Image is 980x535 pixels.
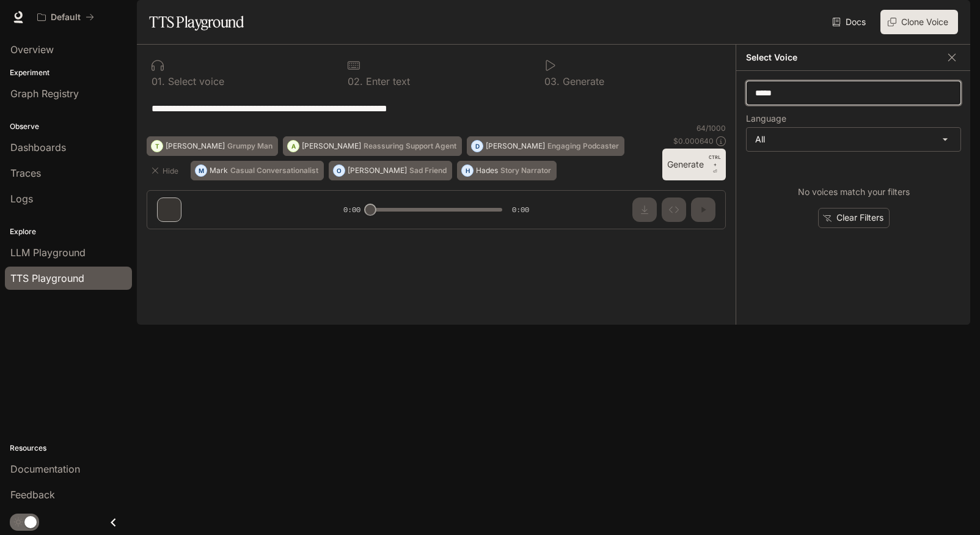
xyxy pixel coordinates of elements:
p: Language [746,114,786,123]
button: Clear Filters [818,208,890,228]
p: Story Narrator [500,167,551,174]
p: CTRL + [709,153,721,168]
p: Grumpy Man [227,142,272,150]
p: Generate [560,76,604,86]
p: $ 0.000640 [673,136,714,146]
div: M [196,161,207,180]
div: T [152,136,163,156]
p: [PERSON_NAME] [166,142,225,150]
button: All workspaces [32,5,100,29]
button: D[PERSON_NAME]Engaging Podcaster [467,136,624,156]
h1: TTS Playground [149,10,244,34]
button: HHadesStory Narrator [457,161,557,180]
p: Hades [476,167,498,174]
p: Casual Conversationalist [230,167,318,174]
p: 0 3 . [544,76,560,86]
div: O [334,161,345,180]
button: A[PERSON_NAME]Reassuring Support Agent [283,136,462,156]
p: No voices match your filters [798,186,910,198]
p: ⏎ [709,153,721,175]
button: O[PERSON_NAME]Sad Friend [329,161,452,180]
p: 64 / 1000 [697,123,726,133]
p: Default [51,12,81,23]
p: Select voice [165,76,224,86]
div: A [288,136,299,156]
p: [PERSON_NAME] [486,142,545,150]
p: Reassuring Support Agent [364,142,456,150]
div: D [472,136,483,156]
div: H [462,161,473,180]
p: Engaging Podcaster [547,142,619,150]
button: MMarkCasual Conversationalist [191,161,324,180]
div: All [747,128,960,151]
p: Enter text [363,76,410,86]
button: Clone Voice [880,10,958,34]
button: Hide [147,161,186,180]
p: Mark [210,167,228,174]
button: T[PERSON_NAME]Grumpy Man [147,136,278,156]
p: [PERSON_NAME] [302,142,361,150]
p: Sad Friend [409,167,447,174]
p: 0 1 . [152,76,165,86]
p: 0 2 . [348,76,363,86]
button: GenerateCTRL +⏎ [662,149,726,180]
p: [PERSON_NAME] [348,167,407,174]
a: Docs [830,10,871,34]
